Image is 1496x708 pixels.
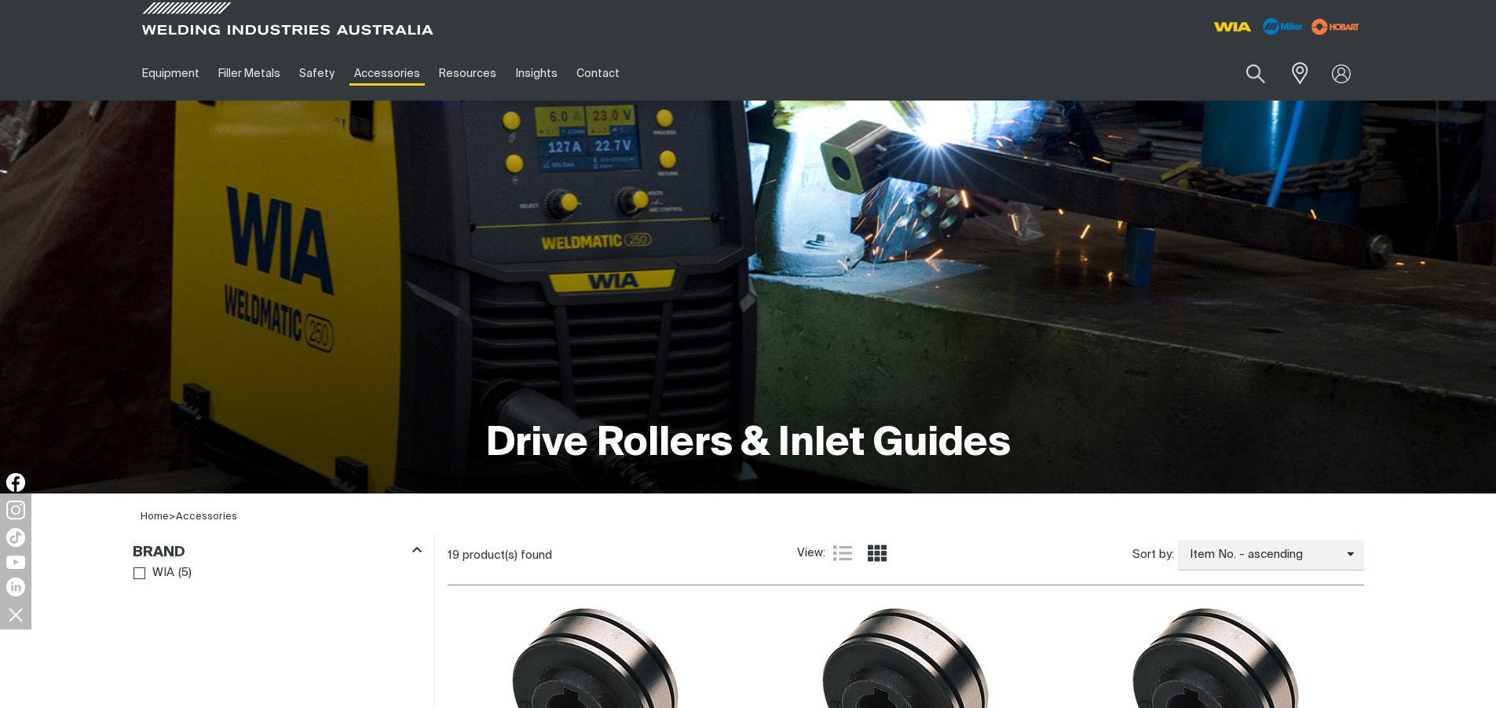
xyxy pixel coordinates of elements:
span: WIA [152,564,174,582]
h1: Drive Rollers & Inlet Guides [486,419,1011,470]
span: ( 5 ) [178,564,192,582]
a: Home [141,512,169,522]
img: YouTube [6,556,25,569]
img: hide socials [2,601,29,628]
a: List view [833,544,852,563]
a: Filler Metals [209,46,290,101]
nav: Main [133,46,1056,101]
a: Safety [290,46,344,101]
input: Product name or item number... [1209,55,1282,92]
button: Search products [1229,55,1282,92]
span: Sort by: [1132,546,1174,564]
a: WIA [134,563,175,584]
div: Brand [133,541,422,562]
h3: Brand [133,544,185,562]
img: LinkedIn [6,578,25,596]
section: Product list controls [448,535,1364,575]
span: > [169,512,176,522]
span: product(s) found [463,549,552,561]
span: Item No. - ascending [1178,546,1347,564]
img: Instagram [6,501,25,519]
a: Accessories [345,46,430,101]
div: 19 [448,548,798,563]
a: Resources [430,46,506,101]
aside: Filters [133,535,422,585]
img: TikTok [6,528,25,547]
a: Accessories [176,512,237,522]
img: miller [1307,15,1364,39]
ul: Brand [134,563,421,584]
a: Contact [567,46,629,101]
a: Equipment [133,46,209,101]
a: Insights [506,46,566,101]
img: Facebook [6,473,25,492]
span: View: [797,545,825,563]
